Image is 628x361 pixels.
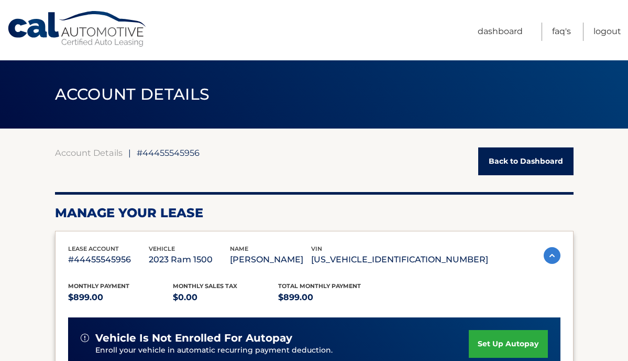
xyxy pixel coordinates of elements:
[278,282,361,290] span: Total Monthly Payment
[55,147,123,158] a: Account Details
[7,10,148,48] a: Cal Automotive
[95,345,469,356] p: Enroll your vehicle in automatic recurring payment deduction.
[173,290,278,305] p: $0.00
[55,84,210,104] span: ACCOUNT DETAILS
[68,282,129,290] span: Monthly Payment
[552,23,571,41] a: FAQ's
[68,245,119,252] span: lease account
[478,23,523,41] a: Dashboard
[230,252,311,267] p: [PERSON_NAME]
[278,290,383,305] p: $899.00
[128,147,131,158] span: |
[544,247,560,264] img: accordion-active.svg
[173,282,237,290] span: Monthly sales Tax
[478,147,574,175] a: Back to Dashboard
[81,334,89,342] img: alert-white.svg
[55,205,574,221] h2: Manage Your Lease
[230,245,248,252] span: name
[68,252,149,267] p: #44455545956
[593,23,621,41] a: Logout
[149,245,175,252] span: vehicle
[95,332,292,345] span: vehicle is not enrolled for autopay
[149,252,230,267] p: 2023 Ram 1500
[311,252,488,267] p: [US_VEHICLE_IDENTIFICATION_NUMBER]
[311,245,322,252] span: vin
[469,330,547,358] a: set up autopay
[137,147,200,158] span: #44455545956
[68,290,173,305] p: $899.00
